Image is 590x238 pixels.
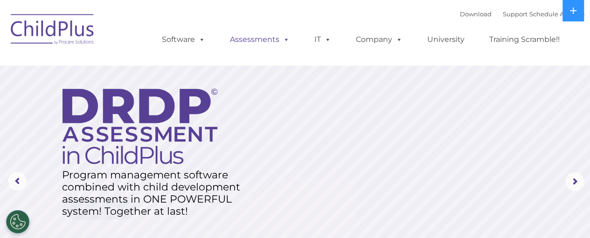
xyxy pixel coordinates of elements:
a: IT [305,30,340,49]
a: Learn More [63,199,136,219]
img: DRDP Assessment in ChildPlus [62,88,217,164]
a: Support [503,10,528,18]
a: Training Scramble!! [480,30,569,49]
a: Download [460,10,492,18]
a: Company [347,30,412,49]
a: Schedule A Demo [529,10,584,18]
button: Cookies Settings [6,210,29,233]
font: | [460,10,584,18]
span: Last name [130,61,158,68]
a: Software [153,30,215,49]
span: Phone number [130,100,169,107]
iframe: Chat Widget [543,193,590,238]
rs-layer: Program management software combined with child development assessments in ONE POWERFUL system! T... [62,169,251,218]
a: University [418,30,474,49]
img: ChildPlus by Procare Solutions [6,7,99,54]
a: Assessments [221,30,299,49]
